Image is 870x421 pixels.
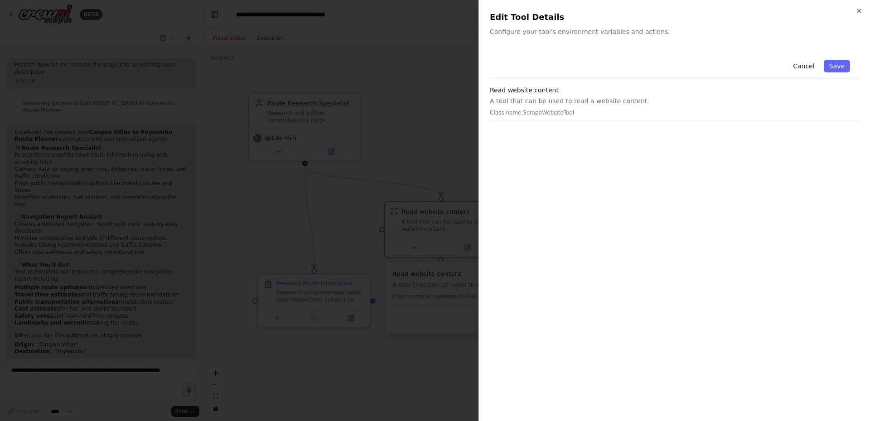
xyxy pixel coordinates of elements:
[490,96,859,105] p: A tool that can be used to read a website content.
[824,60,850,72] button: Save
[490,11,859,24] h2: Edit Tool Details
[490,86,859,95] h3: Read website content
[788,60,820,72] button: Cancel
[490,27,859,36] p: Configure your tool's environment variables and actions.
[490,109,859,116] p: Class name: ScrapeWebsiteTool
